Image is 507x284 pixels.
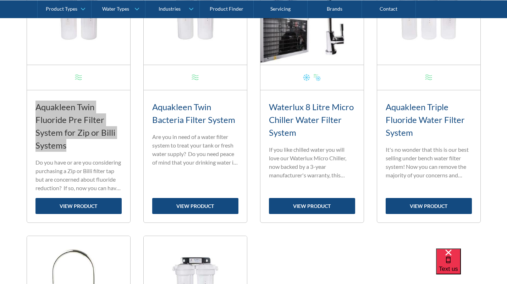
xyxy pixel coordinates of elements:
[386,101,472,139] h3: Aquakleen Triple Fluoride Water Filter System
[35,158,122,192] p: Do you have or are you considering purchasing a Zip or Billi filter tap but are concerned about f...
[152,198,238,214] a: view product
[152,101,238,126] h3: Aquakleen Twin Bacteria Filter System
[269,145,355,179] p: If you like chilled water you will love our Waterlux Micro Chiller, now backed by a 3-year manufa...
[386,198,472,214] a: view product
[386,145,472,179] p: It's no wonder that this is our best selling under bench water filter system! Now you can remove ...
[102,6,129,12] div: Water Types
[269,198,355,214] a: view product
[269,101,355,139] h3: Waterlux 8 Litre Micro Chiller Water Filter System
[152,133,238,167] p: Are you in need of a water filter system to treat your tank or fresh water supply? Do you need pe...
[436,248,507,284] iframe: podium webchat widget bubble
[159,6,181,12] div: Industries
[35,101,122,152] h3: Aquakleen Twin Fluoride Pre Filter System for Zip or Billi Systems
[35,198,122,214] a: view product
[46,6,77,12] div: Product Types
